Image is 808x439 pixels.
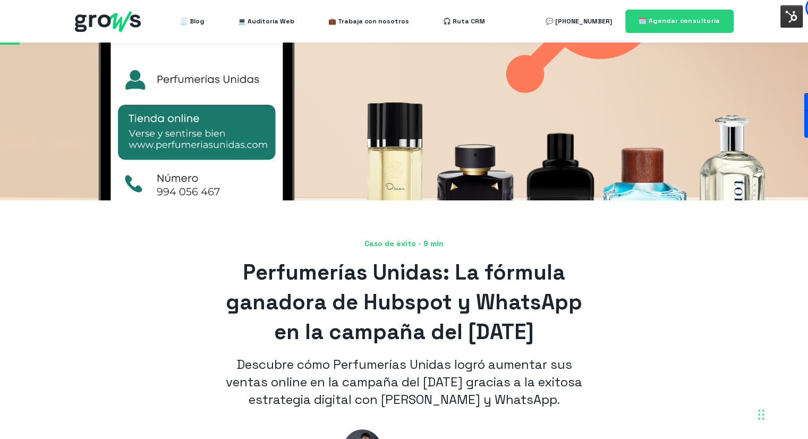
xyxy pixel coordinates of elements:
a: 🗓️ Agendar consultoría [625,10,734,32]
img: grows - hubspot [75,11,141,32]
a: 💬 [PHONE_NUMBER] [546,11,612,32]
span: Caso de éxito - 9 min [75,239,734,249]
p: Descubre cómo Perfumerías Unidas logró aumentar sus ventas online en la campaña del [DATE] gracia... [224,356,585,408]
div: Widget de chat [755,388,808,439]
a: 💼 Trabaja con nosotros [328,11,409,32]
span: 🗓️ Agendar consultoría [639,16,720,25]
iframe: Chat Widget [755,388,808,439]
a: 🎧 Ruta CRM [443,11,485,32]
a: 💻 Auditoría Web [238,11,294,32]
a: 🧾 Blog [180,11,204,32]
img: Interruptor del menú de herramientas de HubSpot [780,5,803,28]
span: Perfumerías Unidas: La fórmula ganadora de Hubspot y WhatsApp en la campaña del [DATE] [226,259,582,345]
div: Arrastrar [758,399,764,430]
